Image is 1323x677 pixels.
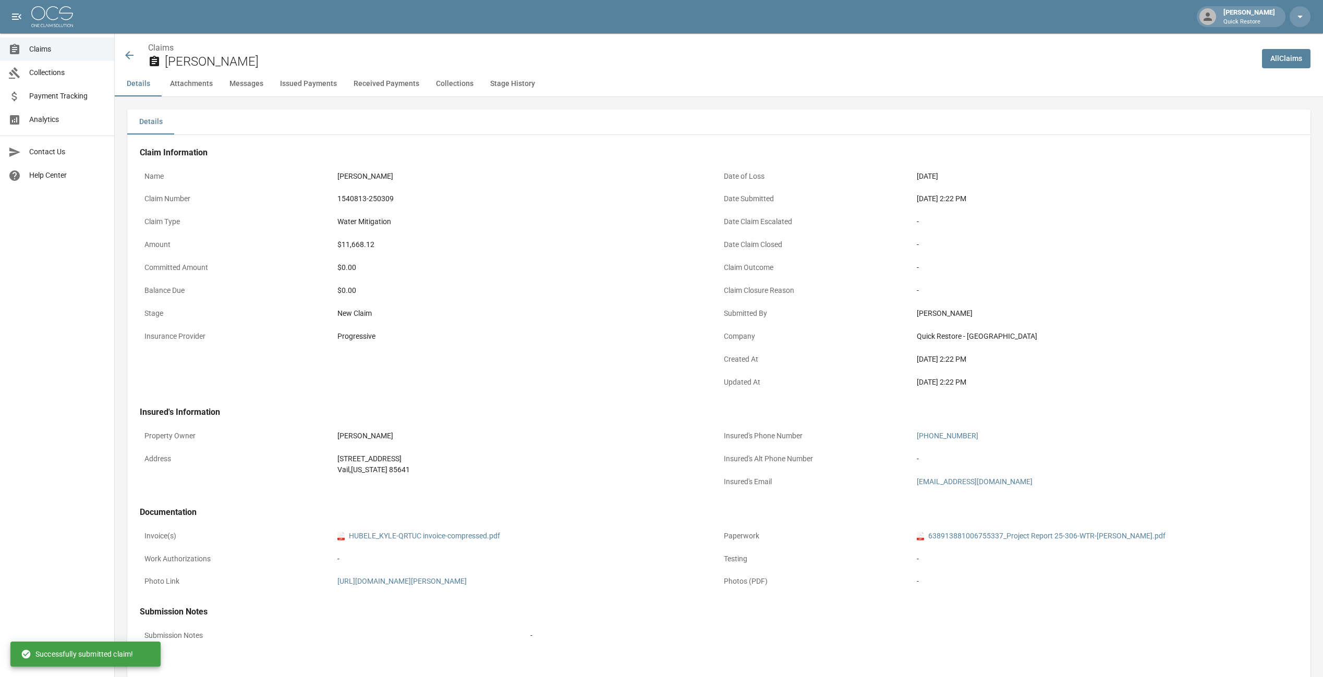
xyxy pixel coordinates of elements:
a: [EMAIL_ADDRESS][DOMAIN_NAME] [917,477,1033,486]
p: Property Owner [140,426,333,446]
div: $0.00 [337,285,714,296]
div: - [917,576,1293,587]
p: Claim Outcome [719,257,912,278]
span: Help Center [29,170,106,181]
p: Date Claim Closed [719,235,912,255]
div: anchor tabs [115,71,1323,96]
div: [PERSON_NAME] [337,430,393,441]
p: Claim Type [140,212,333,232]
div: - [917,453,919,464]
p: Testing [719,549,912,569]
a: [PHONE_NUMBER] [917,432,978,440]
p: Amount [140,235,333,255]
span: Analytics [29,114,106,125]
a: [URL][DOMAIN_NAME][PERSON_NAME] [337,577,467,585]
div: [PERSON_NAME] [337,171,393,182]
button: Stage History [482,71,543,96]
div: Vail , [US_STATE] 85641 [337,464,410,475]
button: Issued Payments [272,71,345,96]
h4: Documentation [140,507,1298,518]
h2: [PERSON_NAME] [165,54,1254,69]
div: [PERSON_NAME] [1219,7,1279,26]
h4: Submission Notes [140,607,1298,617]
div: [STREET_ADDRESS] [337,453,410,464]
div: Progressive [337,331,375,342]
h4: Claim Information [140,147,1298,158]
div: - [917,239,1293,250]
div: [DATE] 2:22 PM [917,377,1293,388]
p: Date Claim Escalated [719,212,912,232]
span: Contact Us [29,146,106,157]
p: Submitted By [719,303,912,324]
p: Work Authorizations [140,549,333,569]
p: Photos (PDF) [719,571,912,592]
p: Claim Number [140,189,333,209]
div: $0.00 [337,262,714,273]
div: - [917,285,1293,296]
div: [DATE] [917,171,938,182]
p: Created At [719,349,912,370]
p: Submission Notes [140,625,526,646]
div: Successfully submitted claim! [21,645,133,663]
p: Address [140,449,333,469]
div: - [530,630,532,641]
div: [DATE] 2:22 PM [917,193,1293,204]
button: open drawer [6,6,27,27]
p: Claim Closure Reason [719,280,912,301]
span: Claims [29,44,106,55]
p: Balance Due [140,280,333,301]
p: Insured's Phone Number [719,426,912,446]
a: AllClaims [1262,49,1310,68]
button: Collections [428,71,482,96]
img: ocs-logo-white-transparent.png [31,6,73,27]
p: Invoice(s) [140,526,333,546]
span: Payment Tracking [29,91,106,102]
a: pdfHUBELE_KYLE-QRTUC invoice-compressed.pdf [337,531,500,541]
span: Collections [29,67,106,78]
a: pdf638913881006755337_Project Report 25-306-WTR-[PERSON_NAME].pdf [917,531,1166,541]
button: Details [127,109,174,134]
div: details tabs [127,109,1310,134]
p: Updated At [719,372,912,392]
div: [PERSON_NAME] [917,308,1293,319]
button: Received Payments [345,71,428,96]
button: Details [115,71,162,96]
div: - [917,216,1293,227]
button: Messages [221,71,272,96]
p: Paperwork [719,526,912,546]
div: New Claim [337,308,714,319]
p: Quick Restore [1223,18,1275,27]
p: Photo Link [140,571,333,592]
div: [DATE] 2:22 PM [917,354,1293,365]
div: 1540813-250309 [337,193,394,204]
div: - [917,262,1293,273]
p: Date Submitted [719,189,912,209]
h4: Insured's Information [140,407,1298,417]
div: - [337,553,714,564]
nav: breadcrumb [148,42,1254,54]
div: Water Mitigation [337,216,391,227]
p: Name [140,166,333,187]
p: Stage [140,303,333,324]
p: Date of Loss [719,166,912,187]
p: Committed Amount [140,257,333,278]
button: Attachments [162,71,221,96]
p: Insured's Email [719,472,912,492]
p: Company [719,326,912,347]
p: Insured's Alt Phone Number [719,449,912,469]
div: Quick Restore - [GEOGRAPHIC_DATA] [917,331,1293,342]
a: Claims [148,43,174,53]
p: Insurance Provider [140,326,333,347]
div: $11,668.12 [337,239,374,250]
div: - [917,553,1293,564]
